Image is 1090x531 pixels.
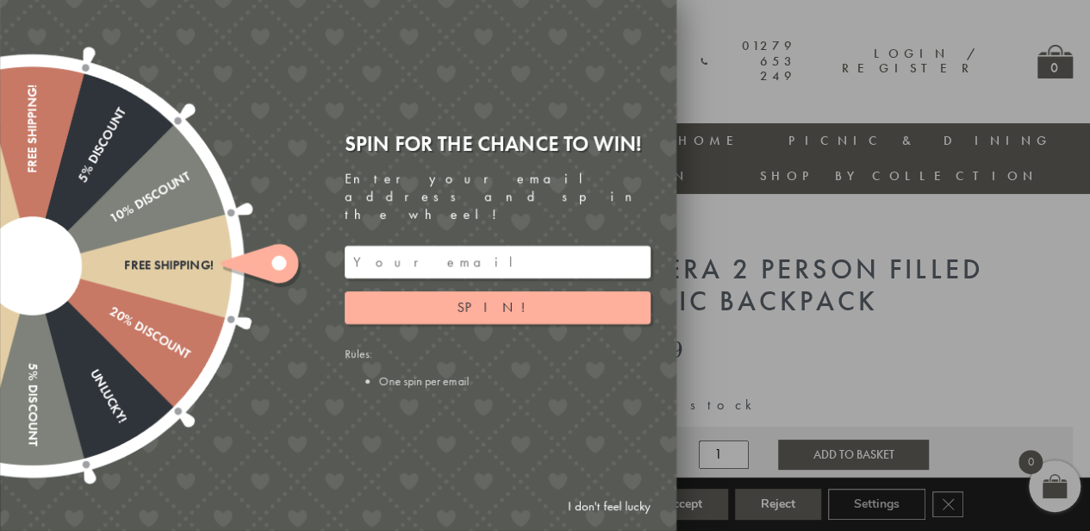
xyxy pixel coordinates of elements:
[457,298,539,316] span: Spin!
[345,130,651,157] div: Spin for the chance to win!
[25,265,40,447] div: 5% Discount
[559,490,659,522] a: I don't feel lucky
[345,291,651,324] button: Spin!
[26,105,129,269] div: 5% Discount
[28,169,192,272] div: 10% Discount
[26,262,129,426] div: Unlucky!
[28,259,192,363] div: 20% Discount
[345,170,651,223] div: Enter your email address and spin the wheel!
[379,373,651,389] li: One spin per email
[25,84,40,265] div: Free shipping!
[345,346,651,389] div: Rules:
[345,246,651,278] input: Your email
[33,258,214,272] div: Free shipping!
